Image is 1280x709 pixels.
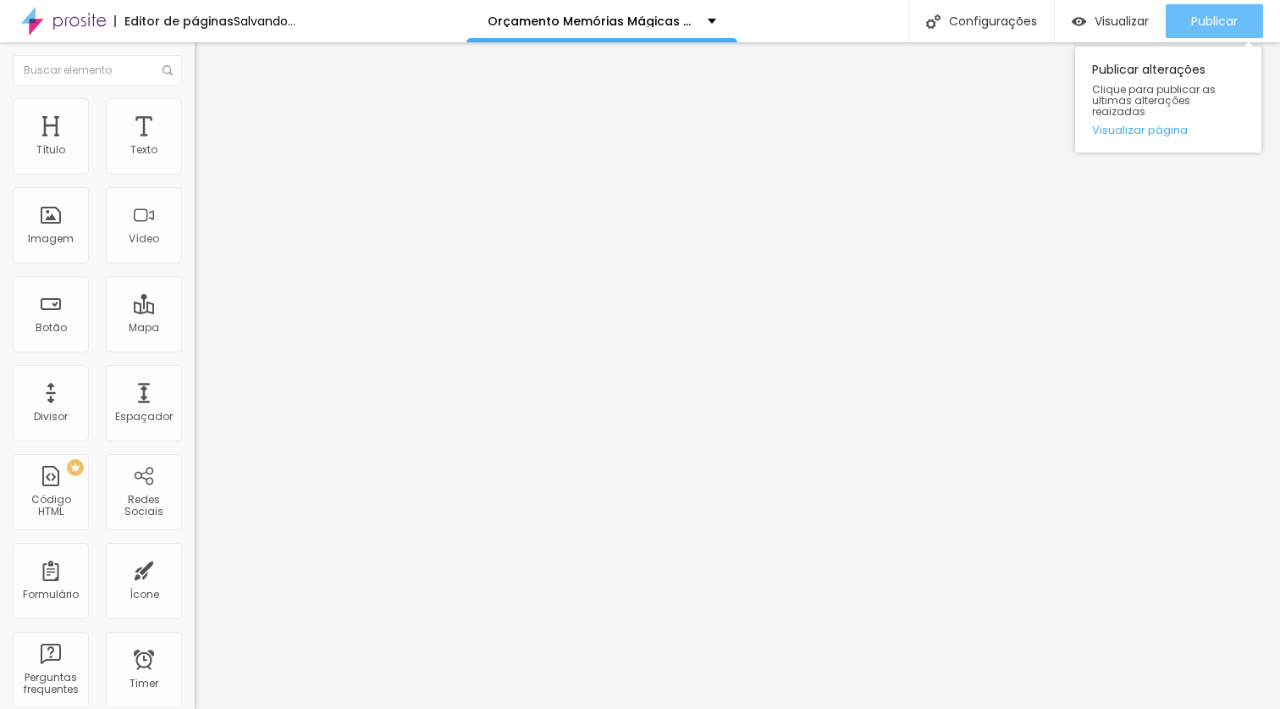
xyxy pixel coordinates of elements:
[1095,14,1149,28] span: Visualizar
[488,15,695,27] p: Orçamento Memórias Mágicas Terra [DATE]
[129,233,159,245] div: Vídeo
[1092,125,1244,136] a: Visualizar página
[129,322,159,334] div: Mapa
[110,494,177,518] div: Redes Sociais
[34,411,68,423] div: Divisor
[1092,84,1244,118] span: Clique para publicar as ultimas alterações reaizadas
[36,322,67,334] div: Botão
[130,589,159,601] div: Ícone
[130,678,158,690] div: Timer
[1191,14,1238,28] span: Publicar
[36,144,65,156] div: Título
[1166,4,1263,38] button: Publicar
[23,589,79,601] div: Formulário
[1072,14,1086,29] img: view-1.svg
[28,233,74,245] div: Imagem
[926,14,941,29] img: Icone
[1055,4,1166,38] button: Visualizar
[13,55,182,86] input: Buscar elemento
[130,144,157,156] div: Texto
[1075,47,1261,152] div: Publicar alterações
[163,65,173,75] img: Icone
[17,494,84,518] div: Código HTML
[115,411,173,423] div: Espaçador
[234,15,295,27] div: Salvando...
[17,672,84,696] div: Perguntas frequentes
[114,15,234,27] div: Editor de páginas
